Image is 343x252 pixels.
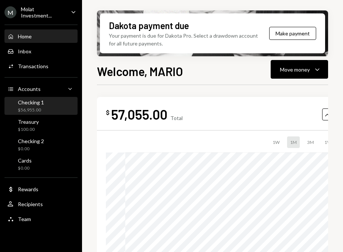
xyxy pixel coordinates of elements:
[4,29,78,43] a: Home
[18,107,44,113] div: $56,955.00
[321,136,333,148] div: 1Y
[4,97,78,115] a: Checking 1$56,955.00
[280,66,310,73] div: Move money
[18,33,32,40] div: Home
[18,157,32,164] div: Cards
[18,186,38,192] div: Rewards
[4,59,78,73] a: Transactions
[4,136,78,154] a: Checking 2$0.00
[109,32,264,47] div: Your payment is due for Dakota Pro. Select a drawdown account for all future payments.
[4,182,78,196] a: Rewards
[111,106,167,123] div: 57,055.00
[4,44,78,58] a: Inbox
[18,86,41,92] div: Accounts
[4,197,78,211] a: Recipients
[18,119,39,125] div: Treasury
[21,6,65,19] div: Molat Investment...
[18,216,31,222] div: Team
[97,64,183,79] h1: Welcome, MARIO
[271,60,328,79] button: Move money
[270,136,283,148] div: 1W
[18,165,32,171] div: $0.00
[18,201,43,207] div: Recipients
[18,48,31,54] div: Inbox
[4,212,78,226] a: Team
[18,99,44,105] div: Checking 1
[4,116,78,134] a: Treasury$100.00
[4,82,78,95] a: Accounts
[4,6,16,18] div: M
[170,115,183,121] div: Total
[18,146,44,152] div: $0.00
[269,27,316,40] button: Make payment
[106,109,110,116] div: $
[18,126,39,133] div: $100.00
[287,136,300,148] div: 1M
[18,63,48,69] div: Transactions
[18,138,44,144] div: Checking 2
[4,155,78,173] a: Cards$0.00
[109,19,189,32] div: Dakota payment due
[304,136,317,148] div: 3M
